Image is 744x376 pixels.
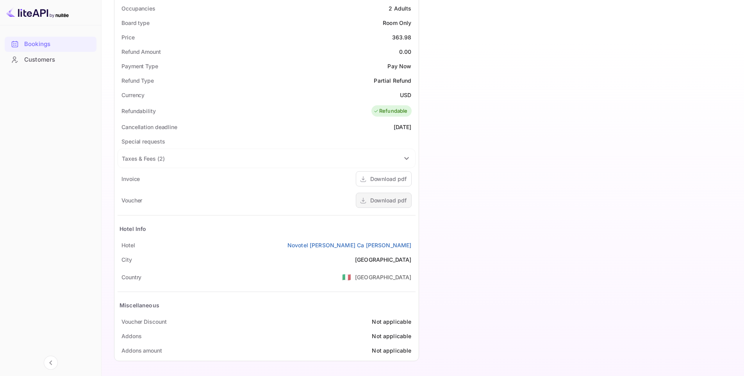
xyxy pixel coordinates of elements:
[372,346,411,355] div: Not applicable
[121,175,140,183] div: Invoice
[5,52,96,67] div: Customers
[373,107,408,115] div: Refundable
[355,273,412,281] div: [GEOGRAPHIC_DATA]
[118,149,415,168] div: Taxes & Fees (2)
[372,332,411,340] div: Not applicable
[370,175,407,183] div: Download pdf
[121,4,155,12] div: Occupancies
[392,33,412,41] div: 363.98
[121,255,132,264] div: City
[120,225,146,233] div: Hotel Info
[6,6,69,19] img: LiteAPI logo
[122,154,164,163] div: Taxes & Fees ( 2 )
[399,48,412,56] div: 0.00
[287,241,412,249] a: Novotel [PERSON_NAME] Ca [PERSON_NAME]
[121,273,141,281] div: Country
[5,52,96,67] a: Customers
[400,91,411,99] div: USD
[5,37,96,51] a: Bookings
[121,62,158,70] div: Payment Type
[121,317,166,326] div: Voucher Discount
[121,346,162,355] div: Addons amount
[121,107,156,115] div: Refundability
[370,196,407,204] div: Download pdf
[342,270,351,284] span: United States
[121,123,177,131] div: Cancellation deadline
[355,255,412,264] div: [GEOGRAPHIC_DATA]
[374,76,411,85] div: Partial Refund
[121,332,141,340] div: Addons
[5,37,96,52] div: Bookings
[121,91,145,99] div: Currency
[121,48,161,56] div: Refund Amount
[372,317,411,326] div: Not applicable
[121,76,154,85] div: Refund Type
[121,19,150,27] div: Board type
[120,301,159,309] div: Miscellaneous
[121,196,142,204] div: Voucher
[383,19,411,27] div: Room Only
[389,4,411,12] div: 2 Adults
[121,137,165,145] div: Special requests
[44,356,58,370] button: Collapse navigation
[24,55,93,64] div: Customers
[121,33,135,41] div: Price
[24,40,93,49] div: Bookings
[121,241,135,249] div: Hotel
[387,62,411,70] div: Pay Now
[394,123,412,131] div: [DATE]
